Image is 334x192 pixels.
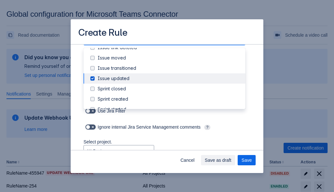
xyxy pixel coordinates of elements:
div: Issue transitioned [98,65,242,71]
button: Save [238,155,256,165]
div: Issue updated [98,75,242,82]
div: Scrollable content [71,44,263,151]
button: Cancel [177,155,198,165]
div: Ignore internal Jira Service Management comments [83,123,238,132]
div: Issue moved [98,55,242,61]
div: Sprint started [98,106,242,113]
span: ? [204,125,210,130]
div: Use Jira Filter [83,106,134,115]
h3: Create Rule [78,27,127,40]
span: Save [242,155,252,165]
span: Save as draft [205,155,232,165]
span: open [144,148,152,155]
div: Sprint created [98,96,242,102]
span: Cancel [180,155,195,165]
button: Save as draft [201,155,235,165]
p: Select project. [83,139,154,145]
div: Sprint closed [98,86,242,92]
